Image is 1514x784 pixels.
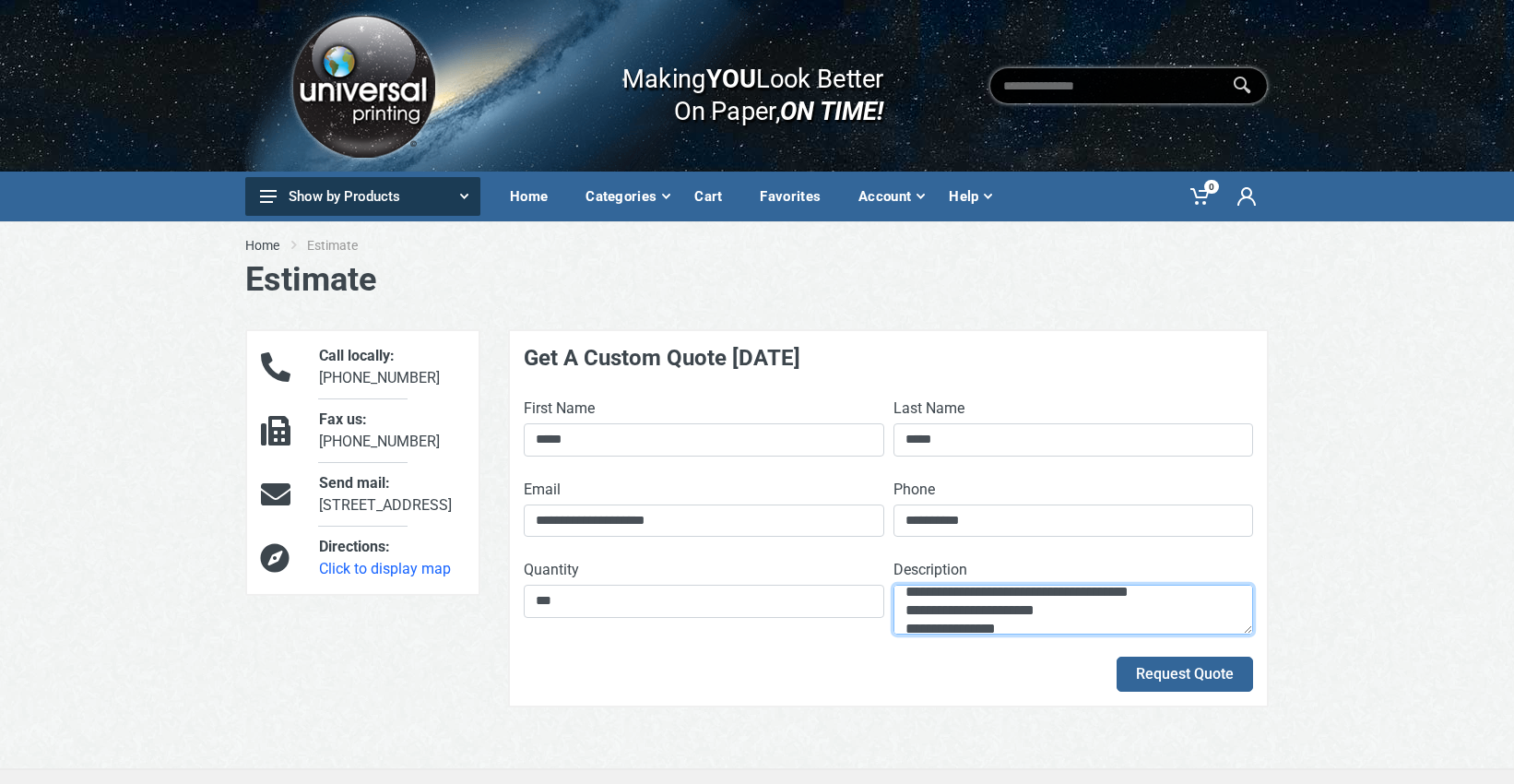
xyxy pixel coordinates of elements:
[319,538,390,555] span: Directions:
[524,559,579,581] label: Quantity
[846,177,936,216] div: Account
[747,172,846,221] a: Favorites
[245,236,279,255] a: Home
[524,479,561,501] label: Email
[319,560,451,577] a: Click to display map
[319,410,367,428] span: Fax us:
[681,172,747,221] a: Cart
[524,398,595,420] label: First Name
[305,409,479,453] div: [PHONE_NUMBER]
[747,177,846,216] div: Favorites
[1204,180,1219,194] span: 0
[319,474,390,492] span: Send mail:
[893,559,967,581] label: Description
[780,95,883,126] i: ON TIME!
[305,472,479,517] div: [STREET_ADDRESS]
[681,177,747,216] div: Cart
[1177,172,1224,221] a: 0
[573,177,681,216] div: Categories
[319,347,395,364] span: Call locally:
[245,177,480,216] button: Show by Products
[1117,657,1253,692] button: Request Quote
[497,177,573,216] div: Home
[524,345,1253,372] h4: Get A Custom Quote [DATE]
[245,236,1269,255] nav: breadcrumb
[497,172,573,221] a: Home
[307,236,385,255] li: Estimate
[893,479,935,501] label: Phone
[286,8,441,164] img: Logo.png
[585,44,883,127] div: Making Look Better On Paper,
[245,260,1269,300] h1: Estimate
[936,177,1003,216] div: Help
[893,398,964,420] label: Last Name
[705,63,755,94] b: YOU
[305,345,479,389] div: [PHONE_NUMBER]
